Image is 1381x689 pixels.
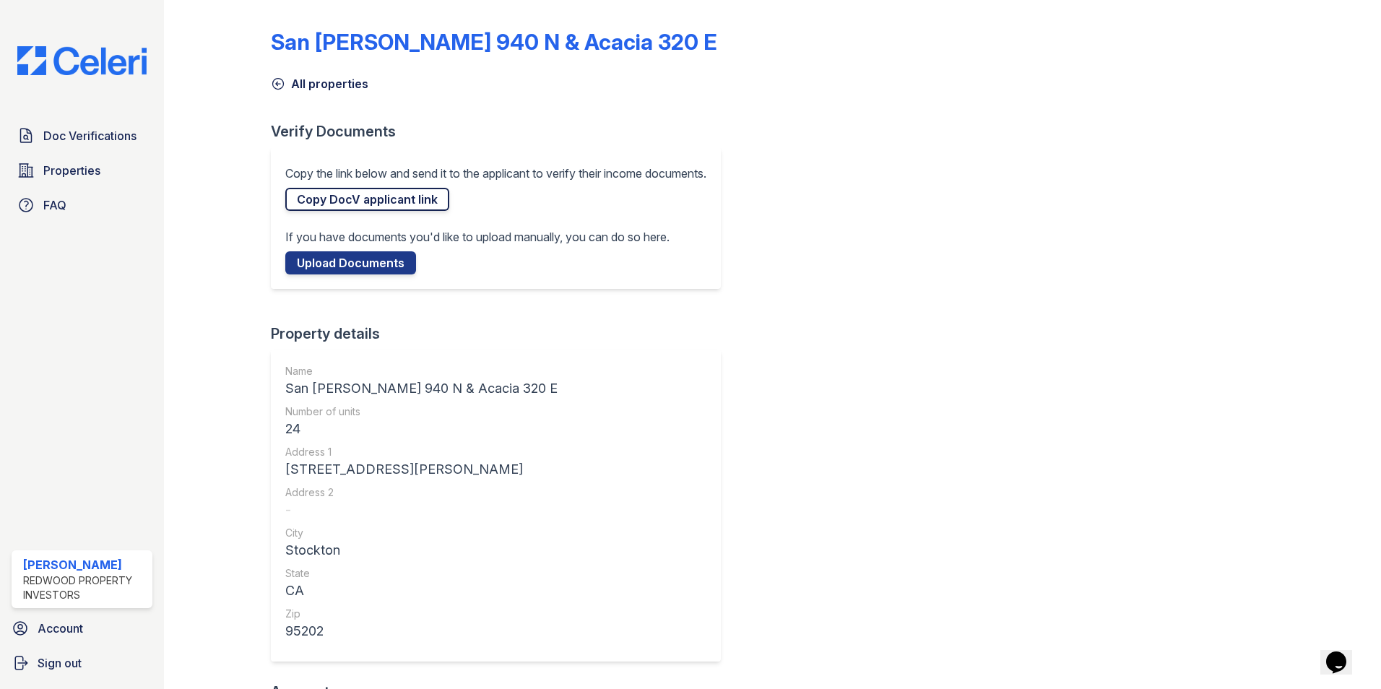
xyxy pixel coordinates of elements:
[38,654,82,672] span: Sign out
[43,127,137,144] span: Doc Verifications
[23,556,147,573] div: [PERSON_NAME]
[6,614,158,643] a: Account
[285,607,558,621] div: Zip
[271,75,368,92] a: All properties
[285,251,416,274] a: Upload Documents
[12,156,152,185] a: Properties
[285,459,558,480] div: [STREET_ADDRESS][PERSON_NAME]
[43,196,66,214] span: FAQ
[285,228,670,246] p: If you have documents you'd like to upload manually, you can do so here.
[285,404,558,419] div: Number of units
[285,621,558,641] div: 95202
[12,121,152,150] a: Doc Verifications
[285,526,558,540] div: City
[12,191,152,220] a: FAQ
[285,540,558,560] div: Stockton
[6,46,158,75] img: CE_Logo_Blue-a8612792a0a2168367f1c8372b55b34899dd931a85d93a1a3d3e32e68fde9ad4.png
[285,419,558,439] div: 24
[271,324,732,344] div: Property details
[285,581,558,601] div: CA
[271,29,717,55] div: San [PERSON_NAME] 940 N & Acacia 320 E
[285,165,706,182] p: Copy the link below and send it to the applicant to verify their income documents.
[285,566,558,581] div: State
[271,121,732,142] div: Verify Documents
[285,364,558,378] div: Name
[1320,631,1367,675] iframe: chat widget
[285,188,449,211] a: Copy DocV applicant link
[43,162,100,179] span: Properties
[285,445,558,459] div: Address 1
[23,573,147,602] div: Redwood Property Investors
[285,378,558,399] div: San [PERSON_NAME] 940 N & Acacia 320 E
[285,500,558,520] div: -
[38,620,83,637] span: Account
[6,649,158,677] a: Sign out
[285,485,558,500] div: Address 2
